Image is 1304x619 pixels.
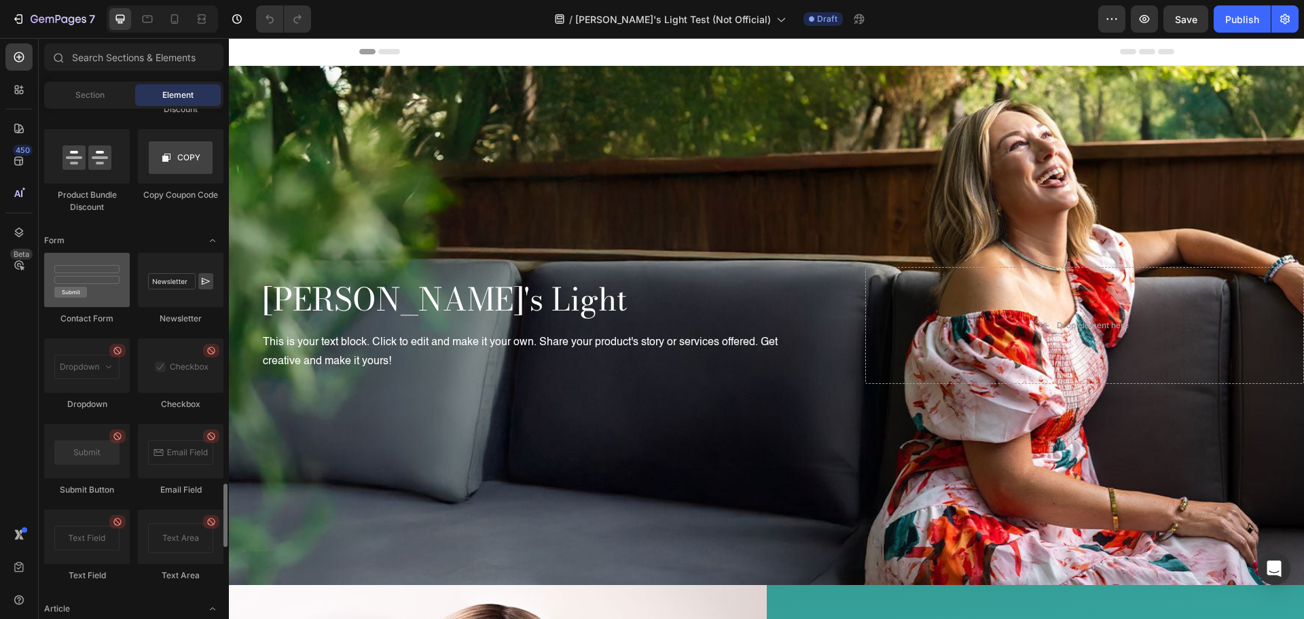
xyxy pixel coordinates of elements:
[202,230,223,251] span: Toggle open
[569,12,573,26] span: /
[138,569,223,582] div: Text Area
[138,484,223,496] div: Email Field
[1258,552,1290,585] div: Open Intercom Messenger
[89,11,95,27] p: 7
[44,484,130,496] div: Submit Button
[44,313,130,325] div: Contact Form
[162,89,194,101] span: Element
[229,38,1304,619] iframe: Design area
[575,12,771,26] span: [PERSON_NAME]'s Light Test (Not Official)
[44,569,130,582] div: Text Field
[1225,12,1259,26] div: Publish
[138,189,223,201] div: Copy Coupon Code
[10,249,33,260] div: Beta
[44,234,65,247] span: Form
[256,5,311,33] div: Undo/Redo
[13,145,33,156] div: 450
[828,282,900,293] div: Drop element here
[1163,5,1208,33] button: Save
[44,603,70,615] span: Article
[75,89,105,101] span: Section
[1175,14,1197,25] span: Save
[817,13,837,25] span: Draft
[138,313,223,325] div: Newsletter
[138,398,223,410] div: Checkbox
[44,398,130,410] div: Dropdown
[1214,5,1271,33] button: Publish
[44,189,130,213] div: Product Bundle Discount
[44,43,223,71] input: Search Sections & Elements
[5,5,101,33] button: 7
